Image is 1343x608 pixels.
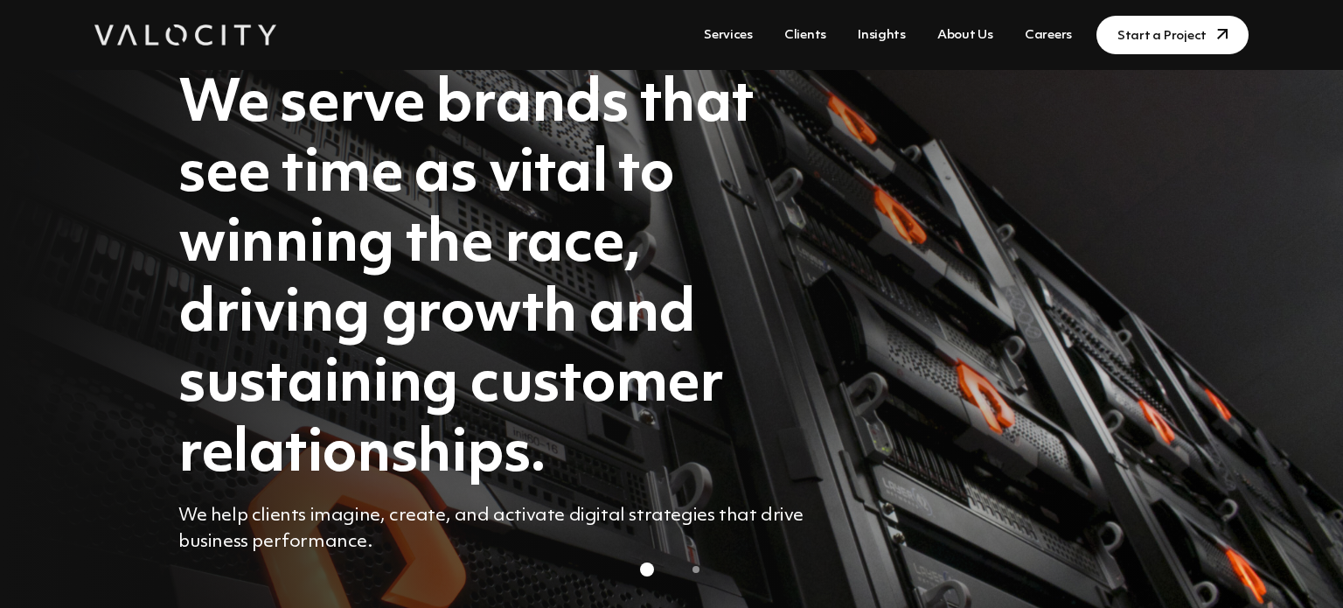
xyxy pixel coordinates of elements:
a: Clients [777,19,833,52]
a: Start a Project [1096,16,1249,54]
a: Careers [1018,19,1079,52]
a: Insights [851,19,913,52]
a: About Us [930,19,1000,52]
img: Valocity Digital [94,24,276,45]
p: We help clients imagine, create, and activate digital strategies that drive business performance. [178,503,826,556]
a: Services [697,19,760,52]
h1: We serve brands that see time as vital to winning the race, driving growth and sustaining custome... [178,70,826,490]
